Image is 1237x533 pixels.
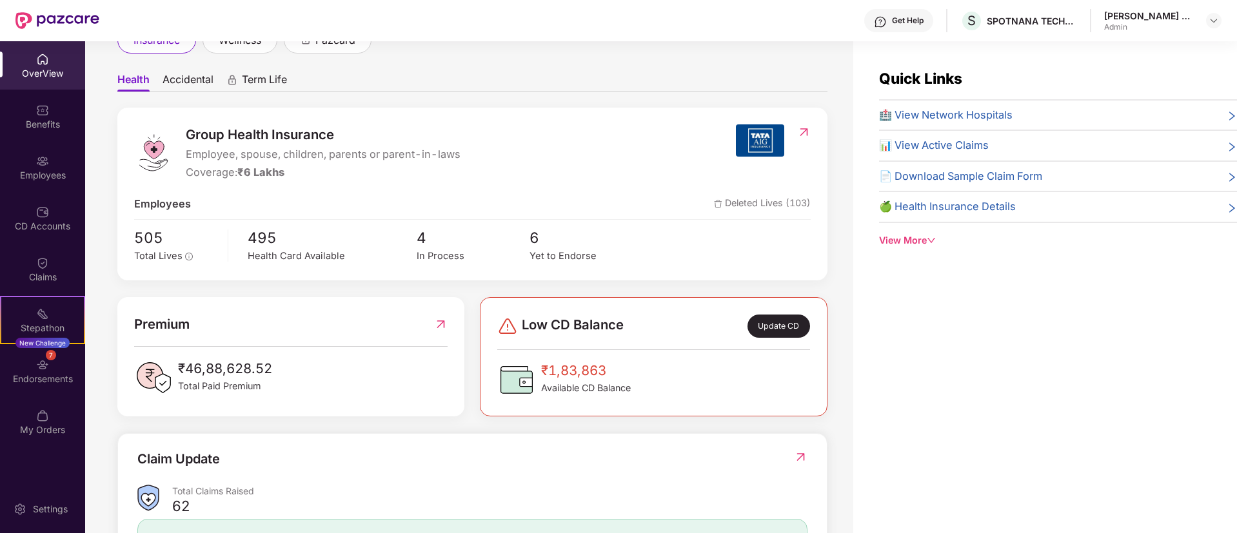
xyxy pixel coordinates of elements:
[879,70,962,87] span: Quick Links
[242,73,287,92] span: Term Life
[186,164,460,181] div: Coverage:
[134,250,183,262] span: Total Lives
[794,451,807,463] img: RedirectIcon
[137,485,159,511] img: ClaimsSummaryIcon
[987,15,1077,27] div: SPOTNANA TECHNOLOGY PRIVATE LIMITED
[879,233,1237,247] div: View More
[226,74,238,86] div: animation
[134,314,190,334] span: Premium
[178,358,272,379] span: ₹46,88,628.52
[237,166,284,179] span: ₹6 Lakhs
[36,155,49,168] img: svg+xml;base64,PHN2ZyBpZD0iRW1wbG95ZWVzIiB4bWxucz0iaHR0cDovL3d3dy53My5vcmcvMjAwMC9zdmciIHdpZHRoPS...
[797,126,811,139] img: RedirectIcon
[186,146,460,163] span: Employee, spouse, children, parents or parent-in-laws
[134,133,173,172] img: logo
[1227,171,1237,185] span: right
[529,249,642,264] div: Yet to Endorse
[15,338,70,348] div: New Challenge
[1227,110,1237,124] span: right
[714,200,722,208] img: deleteIcon
[172,497,190,515] div: 62
[36,206,49,218] img: svg+xml;base64,PHN2ZyBpZD0iQ0RfQWNjb3VudHMiIGRhdGEtbmFtZT0iQ0QgQWNjb3VudHMiIHhtbG5zPSJodHRwOi8vd3...
[541,381,631,395] span: Available CD Balance
[434,314,448,334] img: RedirectIcon
[185,253,193,260] span: info-circle
[1,322,84,334] div: Stepathon
[736,124,784,157] img: insurerIcon
[417,249,529,264] div: In Process
[248,249,417,264] div: Health Card Available
[522,315,624,338] span: Low CD Balance
[879,137,989,154] span: 📊 View Active Claims
[1227,140,1237,154] span: right
[541,360,631,381] span: ₹1,83,863
[36,104,49,117] img: svg+xml;base64,PHN2ZyBpZD0iQmVuZWZpdHMiIHhtbG5zPSJodHRwOi8vd3d3LnczLm9yZy8yMDAwL3N2ZyIgd2lkdGg9Ij...
[747,315,810,338] div: Update CD
[117,73,150,92] span: Health
[46,350,56,360] div: 7
[497,360,536,399] img: CDBalanceIcon
[14,503,26,516] img: svg+xml;base64,PHN2ZyBpZD0iU2V0dGluZy0yMHgyMCIgeG1sbnM9Imh0dHA6Ly93d3cudzMub3JnLzIwMDAvc3ZnIiB3aW...
[36,409,49,422] img: svg+xml;base64,PHN2ZyBpZD0iTXlfT3JkZXJzIiBkYXRhLW5hbWU9Ik15IE9yZGVycyIgeG1sbnM9Imh0dHA6Ly93d3cudz...
[15,12,99,29] img: New Pazcare Logo
[248,226,417,249] span: 495
[879,199,1016,215] span: 🍏 Health Insurance Details
[137,449,220,469] div: Claim Update
[36,53,49,66] img: svg+xml;base64,PHN2ZyBpZD0iSG9tZSIgeG1sbnM9Imh0dHA6Ly93d3cudzMub3JnLzIwMDAvc3ZnIiB3aWR0aD0iMjAiIG...
[36,358,49,371] img: svg+xml;base64,PHN2ZyBpZD0iRW5kb3JzZW1lbnRzIiB4bWxucz0iaHR0cDovL3d3dy53My5vcmcvMjAwMC9zdmciIHdpZH...
[134,196,191,213] span: Employees
[1209,15,1219,26] img: svg+xml;base64,PHN2ZyBpZD0iRHJvcGRvd24tMzJ4MzIiIHhtbG5zPSJodHRwOi8vd3d3LnczLm9yZy8yMDAwL3N2ZyIgd2...
[134,358,173,397] img: PaidPremiumIcon
[1104,10,1194,22] div: [PERSON_NAME] Suraj
[1227,201,1237,215] span: right
[172,485,807,497] div: Total Claims Raised
[874,15,887,28] img: svg+xml;base64,PHN2ZyBpZD0iSGVscC0zMngzMiIgeG1sbnM9Imh0dHA6Ly93d3cudzMub3JnLzIwMDAvc3ZnIiB3aWR0aD...
[186,124,460,145] span: Group Health Insurance
[29,503,72,516] div: Settings
[163,73,213,92] span: Accidental
[967,13,976,28] span: S
[417,226,529,249] span: 4
[36,307,49,320] img: svg+xml;base64,PHN2ZyB4bWxucz0iaHR0cDovL3d3dy53My5vcmcvMjAwMC9zdmciIHdpZHRoPSIyMSIgaGVpZ2h0PSIyMC...
[497,316,518,336] img: svg+xml;base64,PHN2ZyBpZD0iRGFuZ2VyLTMyeDMyIiB4bWxucz0iaHR0cDovL3d3dy53My5vcmcvMjAwMC9zdmciIHdpZH...
[1104,22,1194,32] div: Admin
[927,236,936,245] span: down
[134,226,219,249] span: 505
[714,196,811,213] span: Deleted Lives (103)
[529,226,642,249] span: 6
[36,257,49,269] img: svg+xml;base64,PHN2ZyBpZD0iQ2xhaW0iIHhtbG5zPSJodHRwOi8vd3d3LnczLm9yZy8yMDAwL3N2ZyIgd2lkdGg9IjIwIi...
[879,168,1042,185] span: 📄 Download Sample Claim Form
[892,15,924,26] div: Get Help
[879,107,1013,124] span: 🏥 View Network Hospitals
[178,379,272,393] span: Total Paid Premium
